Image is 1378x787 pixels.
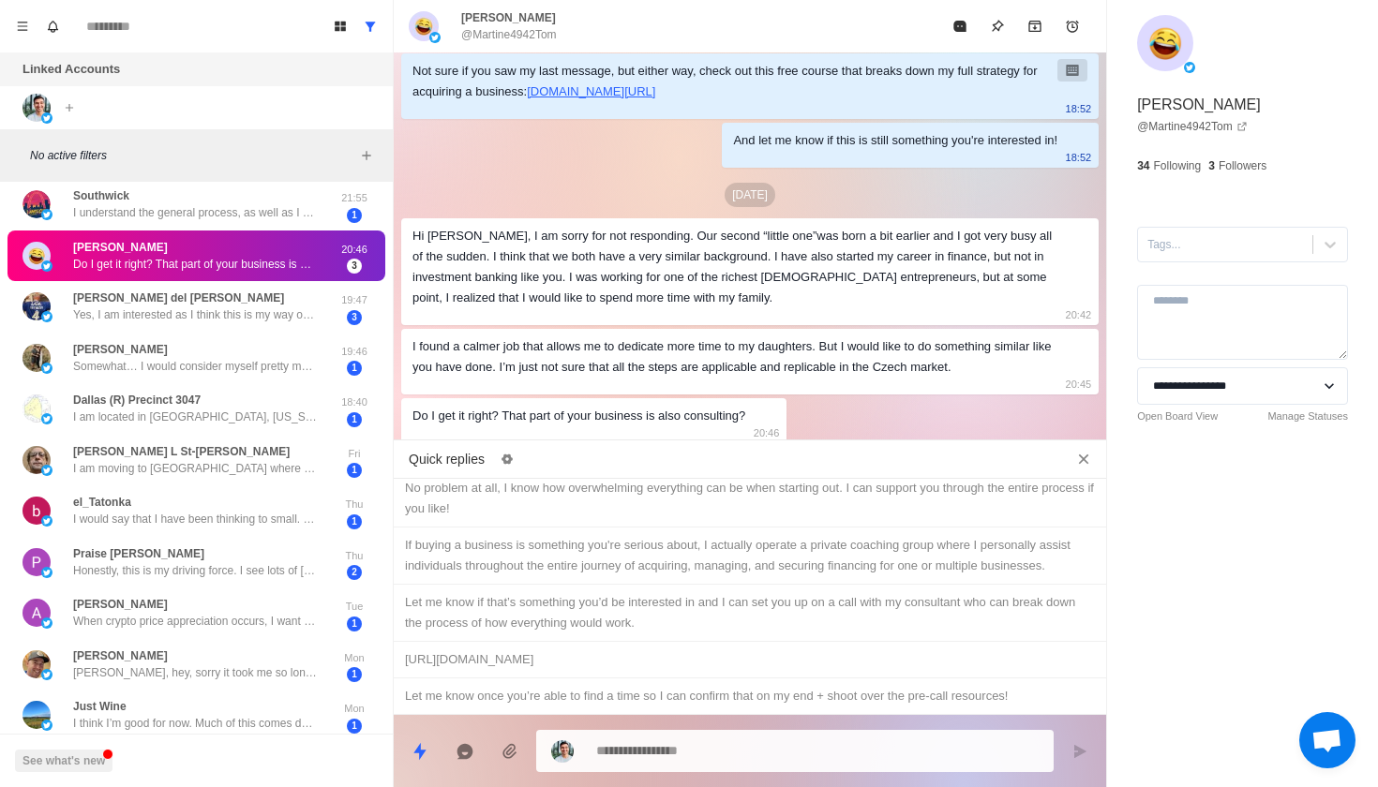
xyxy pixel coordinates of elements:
[1208,157,1215,174] p: 3
[331,292,378,308] p: 19:47
[1137,157,1149,174] p: 34
[58,97,81,119] button: Add account
[41,260,52,272] img: picture
[22,242,51,270] img: picture
[41,465,52,476] img: picture
[941,7,979,45] button: Mark as read
[355,144,378,167] button: Add filters
[1184,62,1195,73] img: picture
[461,9,556,26] p: [PERSON_NAME]
[347,310,362,325] span: 3
[347,361,362,376] span: 1
[405,649,1095,670] div: [URL][DOMAIN_NAME]
[73,239,168,256] p: [PERSON_NAME]
[41,413,52,424] img: picture
[331,242,378,258] p: 20:46
[73,187,129,204] p: Southwick
[41,669,52,680] img: picture
[409,11,439,41] img: picture
[412,336,1057,378] div: I found a calmer job that allows me to dedicate more time to my daughters. But I would like to do...
[347,719,362,734] span: 1
[41,209,52,220] img: picture
[1154,157,1202,174] p: Following
[22,94,51,122] img: picture
[41,363,52,374] img: picture
[754,423,780,443] p: 20:46
[22,701,51,729] img: picture
[347,616,362,631] span: 1
[73,443,290,460] p: [PERSON_NAME] L St-[PERSON_NAME]
[347,412,362,427] span: 1
[1061,733,1099,770] button: Send message
[1137,94,1261,116] p: [PERSON_NAME]
[1219,157,1266,174] p: Followers
[41,567,52,578] img: picture
[331,190,378,206] p: 21:55
[1137,408,1218,424] a: Open Board View
[22,60,120,79] p: Linked Accounts
[73,204,317,221] p: I understand the general process, as well as I can without ever having purchased a business. My h...
[331,497,378,512] p: Thu
[73,511,317,527] p: I would say that I have been thinking to small. I have had a few side hustles and made a little m...
[347,259,362,274] span: 3
[22,599,51,627] img: picture
[73,494,131,511] p: el_Tatonka
[1066,98,1092,119] p: 18:52
[491,733,529,770] button: Add media
[1137,15,1193,71] img: picture
[22,394,51,423] img: picture
[331,599,378,615] p: Tue
[73,341,168,358] p: [PERSON_NAME]
[1066,147,1092,168] p: 18:52
[325,11,355,41] button: Board View
[73,613,317,630] p: When crypto price appreciation occurs, I want to borrow against the crypto and purchase cash flow...
[347,208,362,223] span: 1
[409,450,485,469] p: Quick replies
[405,686,1095,706] div: Let me know once you’re able to find a time so I can confirm that on my end + shoot over the pre-...
[347,667,362,682] span: 1
[73,545,204,562] p: Praise [PERSON_NAME]
[15,750,112,772] button: See what's new
[73,392,201,408] p: Dallas (R) Precinct 3047
[725,183,775,207] p: [DATE]
[1069,444,1099,474] button: Close quick replies
[41,617,52,629] img: picture
[1066,304,1092,325] p: 20:42
[347,565,362,580] span: 2
[331,650,378,666] p: Mon
[1054,7,1091,45] button: Add reminder
[412,406,745,426] div: Do I get it right? That part of your business is also consulting?
[73,698,127,715] p: Just Wine
[73,306,317,323] p: Yes, I am interested as I think this is my way out of the corporate world.
[355,11,385,41] button: Show all conversations
[73,562,317,579] p: Honestly, this is my driving force. I see lots of [DEMOGRAPHIC_DATA] and [DEMOGRAPHIC_DATA] migra...
[41,311,52,322] img: picture
[22,190,51,218] img: picture
[41,720,52,731] img: picture
[979,7,1016,45] button: Pin
[7,11,37,41] button: Menu
[331,344,378,360] p: 19:46
[347,463,362,478] span: 1
[405,478,1095,519] div: No problem at all, I know how overwhelming everything can be when starting out. I can support you...
[73,408,317,425] p: I am located in [GEOGRAPHIC_DATA], [US_STATE]. I have been looking at “boring businesses” and won...
[22,344,51,372] img: picture
[73,647,168,664] p: [PERSON_NAME]
[429,32,441,43] img: picture
[22,446,51,474] img: picture
[331,394,378,410] p: 18:40
[412,226,1057,308] div: Hi [PERSON_NAME], I am sorry for not responding. Our second “little one”was born a bit earlier an...
[492,444,522,474] button: Edit quick replies
[73,290,284,306] p: [PERSON_NAME] del [PERSON_NAME]
[1066,374,1092,394] p: 20:45
[461,26,557,43] p: @Martine4942Tom
[22,497,51,525] img: picture
[331,701,378,717] p: Mon
[1299,712,1356,768] a: Open chat
[347,514,362,529] span: 1
[41,112,52,124] img: picture
[73,256,317,273] p: Do I get it right? That part of your business is also consulting?
[405,592,1095,633] div: Let me know if that’s something you’d be interested in and I can set you up on a call with my con...
[73,460,317,477] p: I am moving to [GEOGRAPHIC_DATA] where they offer me a business grant from the government as ther...
[73,664,317,681] p: [PERSON_NAME], hey, sorry it took me so long to reply to this. The call was fine. It was very int...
